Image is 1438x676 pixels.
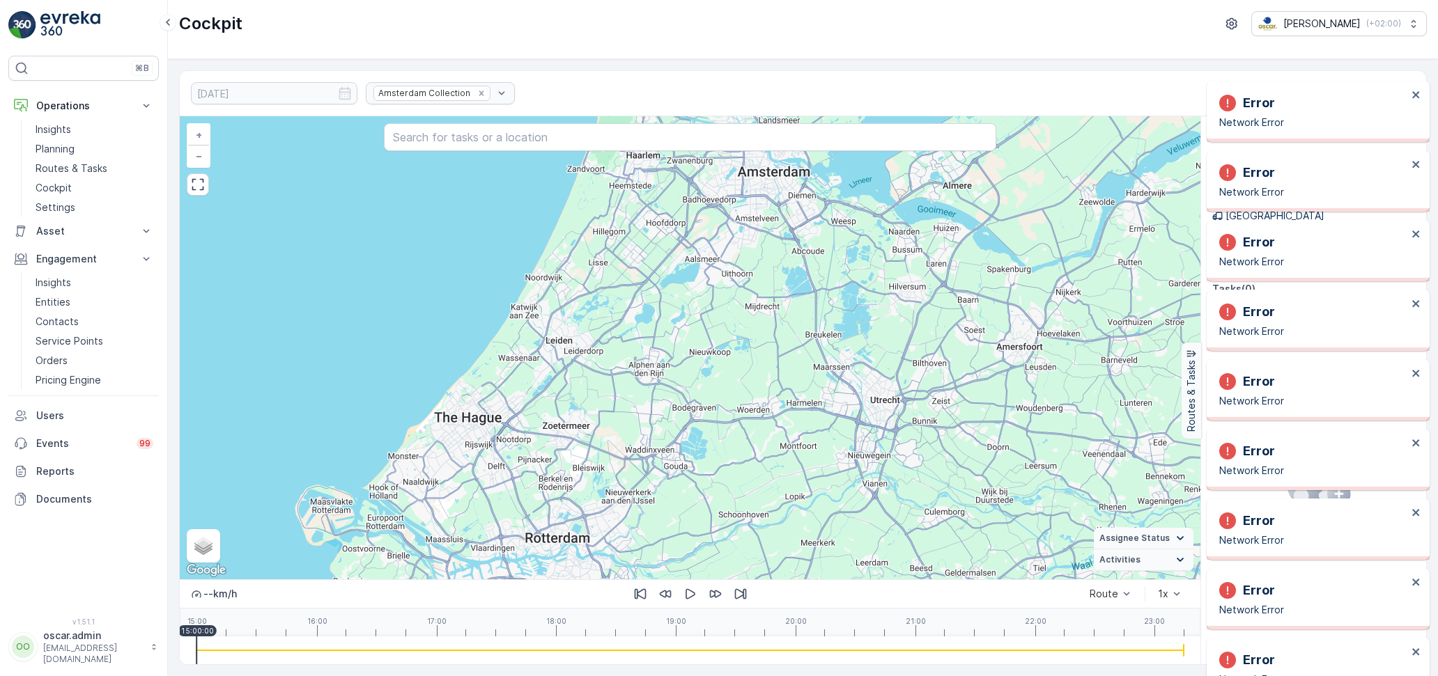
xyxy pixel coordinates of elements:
p: 17:00 [427,617,447,625]
p: Routes & Tasks [36,162,107,175]
a: Cockpit [30,178,159,198]
a: Reports [8,457,159,485]
p: Error [1243,163,1275,182]
p: 15:00 [187,617,207,625]
button: Engagement [8,245,159,273]
button: close [1412,228,1421,242]
p: Documents [36,492,153,506]
p: Error [1243,233,1275,252]
p: Planning [36,142,75,156]
p: 21:00 [906,617,926,625]
p: Network Error [1219,394,1407,408]
a: Orders [30,351,159,370]
a: Settings [30,198,159,217]
img: Google [183,561,229,579]
span: − [196,150,203,162]
a: Layers [188,530,219,561]
p: Error [1243,511,1275,530]
p: Orders [36,354,68,368]
p: Network Error [1219,464,1407,478]
button: close [1412,576,1421,590]
p: Users [36,409,153,423]
button: close [1412,89,1421,102]
p: Contacts [36,315,79,329]
button: close [1412,437,1421,450]
button: close [1412,159,1421,172]
p: Events [36,437,128,450]
a: Insights [30,120,159,139]
p: Network Error [1219,533,1407,547]
p: Error [1243,581,1275,600]
img: logo [8,11,36,39]
p: Network Error [1219,255,1407,269]
button: close [1412,646,1421,659]
span: Assignee Status [1099,533,1170,544]
img: logo_light-DOdMpM7g.png [40,11,100,39]
p: 23:00 [1144,617,1165,625]
summary: Assignee Status [1094,528,1193,549]
p: Error [1243,441,1275,461]
p: Insights [36,123,71,136]
p: Error [1243,372,1275,391]
p: 16:00 [307,617,327,625]
p: Error [1243,650,1275,670]
p: 22:00 [1025,617,1046,625]
a: Entities [30,292,159,312]
p: Network Error [1219,324,1407,338]
p: 19:00 [666,617,686,625]
a: Insights [30,273,159,292]
a: Open this area in Google Maps (opens a new window) [183,561,229,579]
a: Zoom In [188,125,209,146]
p: Cockpit [179,13,242,35]
p: Pricing Engine [36,373,101,387]
summary: Activities [1094,549,1193,571]
button: Asset [8,217,159,245]
input: Search for tasks or a location [384,123,996,151]
p: Network Error [1219,185,1407,199]
p: Asset [36,224,131,238]
p: -- km/h [203,587,237,601]
p: Routes & Tasks [1184,360,1198,432]
button: OOoscar.admin[EMAIL_ADDRESS][DOMAIN_NAME] [8,629,159,665]
span: v 1.51.1 [8,618,159,626]
a: Documents [8,485,159,513]
a: Service Points [30,331,159,351]
button: close [1412,507,1421,520]
p: 15:00:00 [181,627,214,635]
p: oscar.admin [43,629,144,643]
p: 20:00 [785,617,807,625]
a: Events99 [8,430,159,457]
p: [EMAIL_ADDRESS][DOMAIN_NAME] [43,643,144,665]
p: 18:00 [546,617,566,625]
p: Reports [36,464,153,478]
a: Routes & Tasks [30,159,159,178]
p: ⌘B [135,63,149,74]
button: Operations [8,92,159,120]
span: + [196,129,202,141]
div: Route [1090,588,1118,599]
div: 1x [1158,588,1168,599]
p: 99 [139,438,150,449]
p: Error [1243,302,1275,322]
button: close [1412,368,1421,381]
a: Contacts [30,312,159,331]
p: Operations [36,99,131,113]
p: Network Error [1219,116,1407,129]
p: Engagement [36,252,131,266]
p: Error [1243,93,1275,113]
div: OO [12,636,34,658]
p: Cockpit [36,181,72,195]
p: Network Error [1219,603,1407,617]
a: Pricing Engine [30,370,159,390]
input: dd/mm/yyyy [191,82,357,104]
p: Service Points [36,334,103,348]
p: Settings [36,201,75,214]
button: close [1412,298,1421,311]
a: Planning [30,139,159,159]
span: Activities [1099,554,1141,565]
p: Insights [36,276,71,290]
a: Users [8,402,159,430]
p: Entities [36,295,70,309]
a: Zoom Out [188,146,209,166]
